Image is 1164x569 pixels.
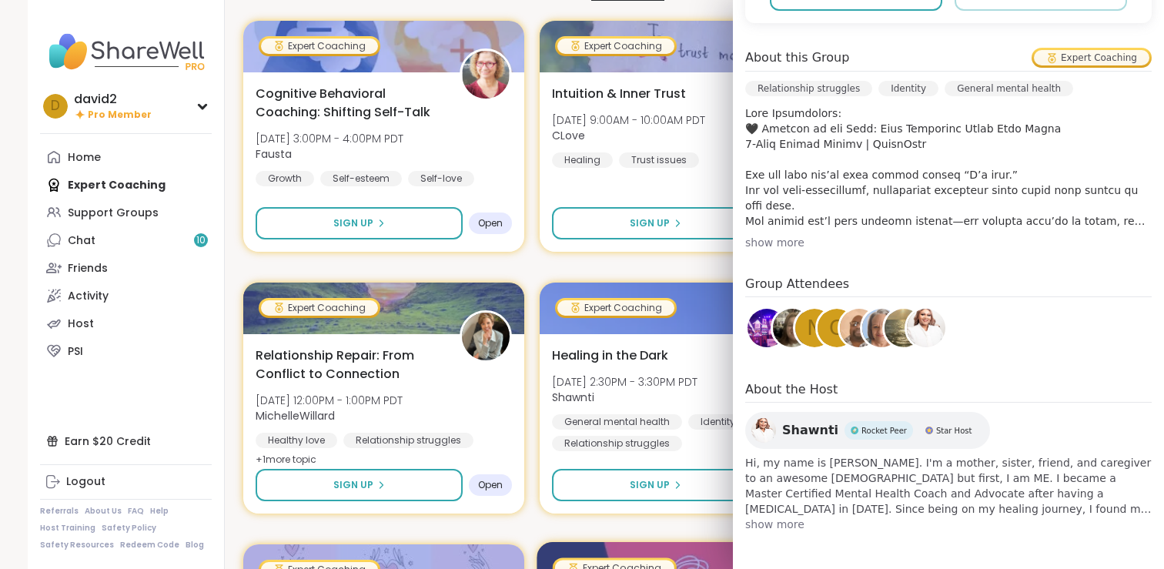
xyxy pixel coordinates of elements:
span: d [51,96,60,116]
img: ShareWell Nav Logo [40,25,212,79]
div: Earn $20 Credit [40,427,212,455]
h4: About the Host [745,380,1152,403]
img: Nikole25 [885,309,923,347]
a: Chat10 [40,226,212,254]
b: Shawnti [552,390,594,405]
div: General mental health [945,81,1073,96]
a: n [793,306,836,350]
span: [DATE] 9:00AM - 10:00AM PDT [552,112,705,128]
a: Shawnti [905,306,948,350]
img: dougr2026 [840,309,878,347]
div: Relationship struggles [343,433,473,448]
span: 10 [196,234,206,247]
a: FAQ [128,506,144,517]
a: Safety Policy [102,523,156,534]
div: PSI [68,344,83,360]
div: Chat [68,233,95,249]
div: Relationship struggles [552,436,682,451]
span: Intuition & Inner Trust [552,85,686,103]
div: Identity [878,81,938,96]
div: Trust issues [619,152,699,168]
div: Home [68,150,101,166]
a: AliciaMarie [771,306,814,350]
a: Logout [40,468,212,496]
h4: About this Group [745,49,849,67]
button: Sign Up [256,207,463,239]
b: MichelleWillard [256,408,335,423]
span: Pro Member [88,109,152,122]
img: Fausta [462,51,510,99]
div: Logout [66,474,105,490]
span: Sign Up [333,216,373,230]
span: G [829,313,845,343]
button: Sign Up [256,469,463,501]
span: Relationship Repair: From Conflict to Connection [256,346,443,383]
span: [DATE] 3:00PM - 4:00PM PDT [256,131,403,146]
div: Healthy love [256,433,337,448]
div: show more [745,235,1152,250]
img: Shawnti [751,418,776,443]
a: Friends [40,254,212,282]
div: General mental health [552,414,682,430]
div: Relationship struggles [745,81,872,96]
b: Fausta [256,146,292,162]
div: Expert Coaching [261,300,378,316]
span: Open [478,479,503,491]
span: Sign Up [333,478,373,492]
a: G [815,306,858,350]
a: Safety Resources [40,540,114,551]
p: Lore Ipsumdolors: 🖤 Ametcon ad eli Sedd: Eius Temporinc Utlab Etdo Magna 7-Aliq Enimad Minimv | Q... [745,105,1152,229]
div: Activity [68,289,109,304]
span: Hi, my name is [PERSON_NAME]. I'm a mother, sister, friend, and caregiver to an awesome [DEMOGRAP... [745,455,1152,517]
span: Sign Up [630,216,670,230]
a: Support Groups [40,199,212,226]
div: Growth [256,171,314,186]
a: Host [40,310,212,337]
span: [DATE] 12:00PM - 1:00PM PDT [256,393,403,408]
div: Expert Coaching [261,38,378,54]
div: Expert Coaching [557,300,674,316]
img: AliciaMarie [773,309,811,347]
div: Expert Coaching [1034,50,1149,65]
a: Help [150,506,169,517]
span: show more [745,517,1152,532]
a: About Us [85,506,122,517]
div: Host [68,316,94,332]
div: Support Groups [68,206,159,221]
a: PSI [40,337,212,365]
a: dougr2026 [838,306,881,350]
a: Blog [186,540,204,551]
span: [DATE] 2:30PM - 3:30PM PDT [552,374,697,390]
a: Redeem Code [120,540,179,551]
img: Shawnti [907,309,945,347]
span: Open [478,217,503,229]
a: Host Training [40,523,95,534]
a: ShawntiShawntiRocket PeerRocket PeerStar HostStar Host [745,412,990,449]
a: Activity [40,282,212,310]
a: Nikole25 [882,306,925,350]
img: Rocket Peer [851,427,858,434]
span: Shawnti [782,421,838,440]
h4: Group Attendees [745,275,1152,297]
img: Star Host [925,427,933,434]
img: MichelleWillard [462,313,510,360]
div: Expert Coaching [557,38,674,54]
img: Brandon84 [748,309,786,347]
span: Healing in the Dark [552,346,668,365]
div: Self-esteem [320,171,402,186]
div: david2 [74,91,152,108]
span: Star Host [936,425,972,437]
div: Healing [552,152,613,168]
a: Brandon84 [745,306,788,350]
span: Sign Up [630,478,670,492]
button: Sign Up [552,469,759,501]
div: Friends [68,261,108,276]
span: n [807,313,821,343]
a: pamwagner21 [860,306,903,350]
a: Referrals [40,506,79,517]
span: Cognitive Behavioral Coaching: Shifting Self-Talk [256,85,443,122]
span: Rocket Peer [861,425,907,437]
div: Identity [688,414,748,430]
button: Sign Up [552,207,759,239]
b: CLove [552,128,585,143]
